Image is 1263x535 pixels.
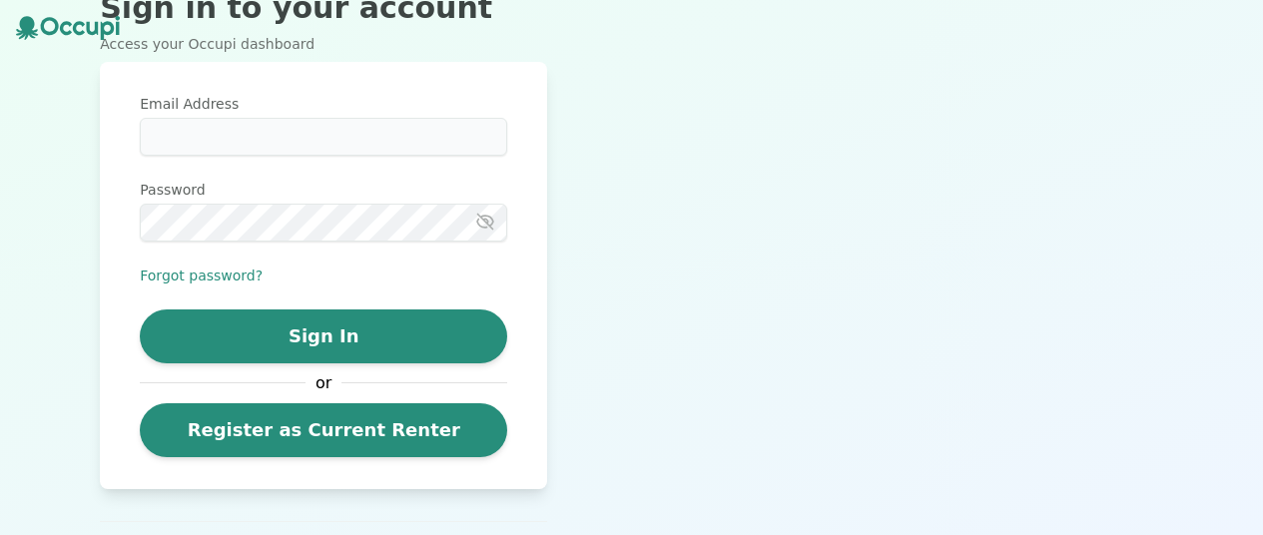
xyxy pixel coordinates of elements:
[140,94,507,114] label: Email Address
[306,371,341,395] span: or
[140,309,507,363] button: Sign In
[140,403,507,457] a: Register as Current Renter
[100,34,547,54] p: Access your Occupi dashboard
[140,180,507,200] label: Password
[140,266,263,285] button: Forgot password?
